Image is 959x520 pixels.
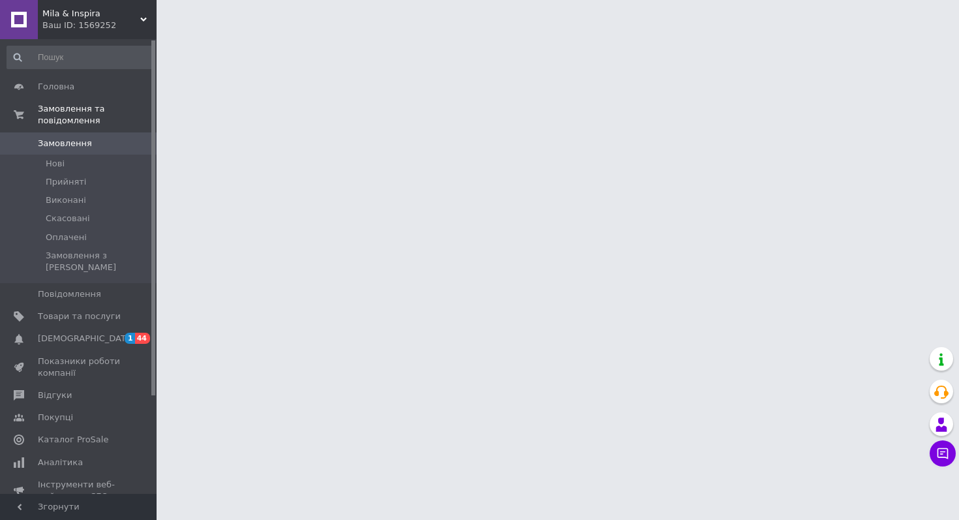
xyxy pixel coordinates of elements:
[46,158,65,170] span: Нові
[46,176,86,188] span: Прийняті
[46,194,86,206] span: Виконані
[7,46,154,69] input: Пошук
[38,457,83,468] span: Аналітика
[930,440,956,466] button: Чат з покупцем
[38,103,157,127] span: Замовлення та повідомлення
[46,232,87,243] span: Оплачені
[38,412,73,423] span: Покупці
[38,479,121,502] span: Інструменти веб-майстра та SEO
[38,333,134,344] span: [DEMOGRAPHIC_DATA]
[42,20,157,31] div: Ваш ID: 1569252
[42,8,140,20] span: Mila & Inspira
[38,138,92,149] span: Замовлення
[38,390,72,401] span: Відгуки
[46,213,90,224] span: Скасовані
[38,434,108,446] span: Каталог ProSale
[46,250,153,273] span: Замовлення з [PERSON_NAME]
[38,311,121,322] span: Товари та послуги
[135,333,150,344] span: 44
[38,81,74,93] span: Головна
[38,288,101,300] span: Повідомлення
[38,356,121,379] span: Показники роботи компанії
[125,333,135,344] span: 1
